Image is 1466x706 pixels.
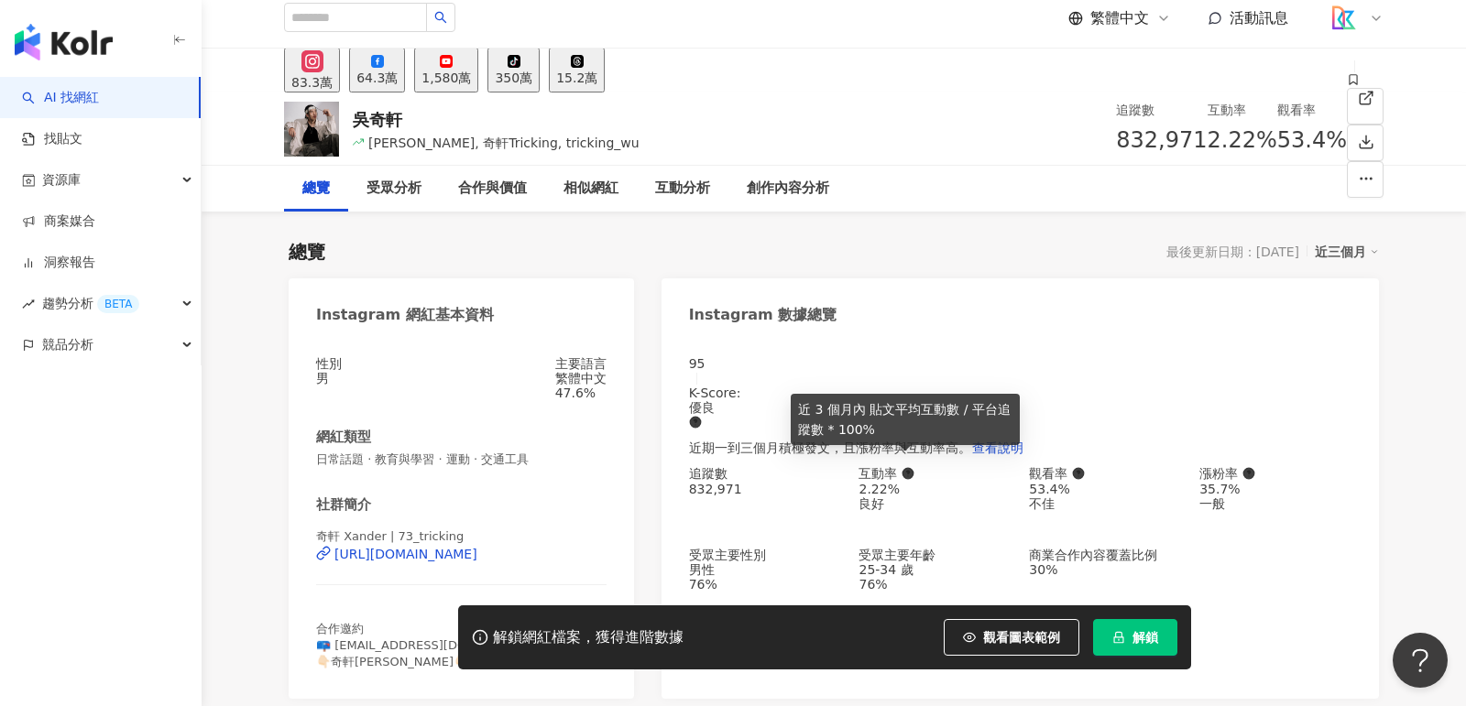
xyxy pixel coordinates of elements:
[972,440,1023,455] span: 查看說明
[316,371,342,386] div: 男
[689,305,837,325] div: Instagram 數據總覽
[1112,631,1125,644] span: lock
[983,630,1060,645] span: 觀看圖表範例
[1277,124,1347,158] span: 53.4%
[1029,548,1181,562] div: 商業合作內容覆蓋比例
[334,547,477,561] div: [URL][DOMAIN_NAME]
[316,546,607,562] a: [URL][DOMAIN_NAME]
[1315,240,1379,264] div: 近三個月
[859,466,1011,481] div: 互動率
[284,48,340,92] button: 83.3萬
[689,482,841,496] div: 832,971
[495,71,532,85] div: 350萬
[366,178,421,200] div: 受眾分析
[302,178,330,200] div: 總覽
[1230,9,1288,27] span: 活動訊息
[316,529,464,543] span: 奇軒 Xander | 73_tricking
[747,178,829,200] div: 創作內容分析
[316,428,371,447] div: 網紅類型
[414,48,478,92] button: 1,580萬
[689,577,841,592] div: 76%
[1132,630,1158,645] span: 解鎖
[458,178,527,200] div: 合作與價值
[689,466,841,481] div: 追蹤數
[556,71,597,85] div: 15.2萬
[1166,244,1299,259] div: 最後更新日期：[DATE]
[291,75,333,90] div: 83.3萬
[1199,466,1351,481] div: 漲粉率
[791,394,1020,445] div: 近 3 個月內 貼文平均互動數 / 平台追蹤數 * 100%
[655,178,710,200] div: 互動分析
[356,71,398,85] div: 64.3萬
[353,108,640,131] div: 吳奇軒
[22,89,99,107] a: searchAI 找網紅
[689,400,1351,415] div: 優良
[493,628,684,647] div: 解鎖網紅檔案，獲得進階數據
[1116,100,1207,120] div: 追蹤數
[1208,124,1277,158] span: 2.22%
[1090,8,1149,28] span: 繁體中文
[316,495,371,515] div: 社群簡介
[859,548,1011,562] div: 受眾主要年齡
[859,562,1011,577] div: 25-34 歲
[555,386,596,400] span: 47.6%
[22,298,35,310] span: rise
[689,548,841,562] div: 受眾主要性別
[1029,496,1181,511] div: 不佳
[689,356,1351,371] div: 95
[368,136,640,150] span: [PERSON_NAME], 奇軒Tricking, tricking_wu
[689,562,841,577] div: 男性
[1277,100,1347,120] div: 觀看率
[487,48,540,92] button: 350萬
[42,283,139,324] span: 趨勢分析
[284,102,339,157] img: KOL Avatar
[42,159,81,201] span: 資源庫
[434,11,447,24] span: search
[289,239,325,265] div: 總覽
[22,212,95,231] a: 商案媒合
[22,130,82,148] a: 找貼文
[97,295,139,313] div: BETA
[1326,1,1361,36] img: logo_koodata.png
[555,356,607,371] div: 主要語言
[349,48,405,92] button: 64.3萬
[22,254,95,272] a: 洞察報告
[555,371,607,386] div: 繁體中文
[42,324,93,365] span: 競品分析
[971,429,1024,466] button: 查看說明
[859,577,1011,592] div: 76%
[1208,100,1277,120] div: 互動率
[563,178,618,200] div: 相似網紅
[944,619,1079,656] button: 觀看圖表範例
[1116,127,1207,153] span: 832,971
[859,482,1011,496] div: 2.22%
[689,429,1351,466] div: 近期一到三個月積極發文，且漲粉率與互動率高。
[1093,619,1177,656] button: 解鎖
[549,48,605,92] button: 15.2萬
[1199,496,1351,511] div: 一般
[316,305,494,325] div: Instagram 網紅基本資料
[1029,482,1181,496] div: 53.4%
[689,386,1351,429] div: K-Score :
[15,24,113,60] img: logo
[1199,482,1351,496] div: 35.7%
[859,496,1011,511] div: 良好
[316,451,607,468] span: 日常話題 · 教育與學習 · 運動 · 交通工具
[1029,562,1181,577] div: 30%
[421,71,471,85] div: 1,580萬
[316,356,342,371] div: 性別
[1029,466,1181,481] div: 觀看率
